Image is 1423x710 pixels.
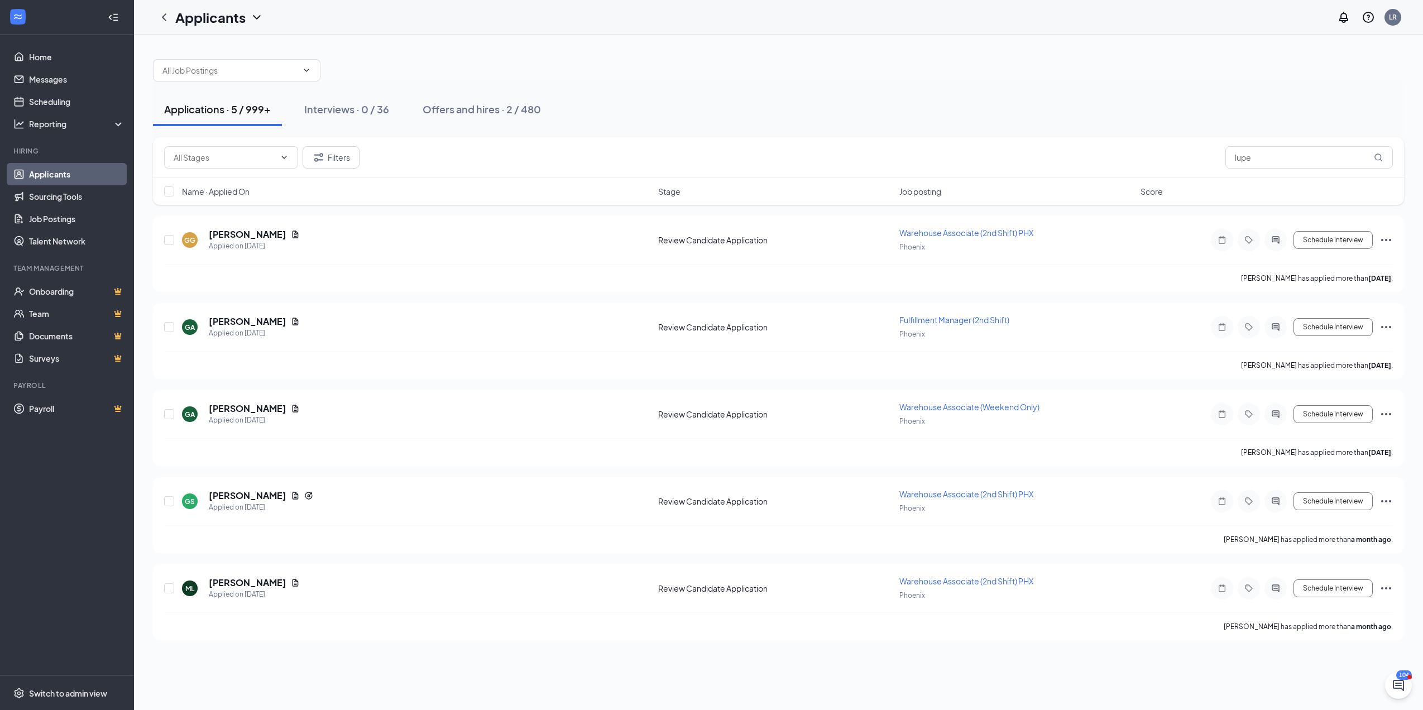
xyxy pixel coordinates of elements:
h5: [PERSON_NAME] [209,577,286,589]
svg: QuestionInfo [1362,11,1375,24]
div: Reporting [29,118,125,129]
svg: Tag [1242,497,1256,506]
a: OnboardingCrown [29,280,124,303]
svg: Tag [1242,236,1256,244]
span: Warehouse Associate (2nd Shift) PHX [899,228,1033,238]
svg: MagnifyingGlass [1374,153,1383,162]
svg: Tag [1242,410,1256,419]
a: Applicants [29,163,124,185]
svg: ActiveChat [1269,410,1282,419]
svg: Filter [312,151,325,164]
svg: Document [291,404,300,413]
div: Hiring [13,146,122,156]
div: GS [185,497,195,506]
p: [PERSON_NAME] has applied more than . [1224,535,1393,544]
div: Applied on [DATE] [209,241,300,252]
svg: Ellipses [1379,407,1393,421]
b: [DATE] [1368,274,1391,282]
span: Phoenix [899,504,925,512]
input: All Stages [174,151,275,164]
svg: Note [1215,410,1229,419]
button: Schedule Interview [1293,405,1373,423]
a: DocumentsCrown [29,325,124,347]
b: a month ago [1351,622,1391,631]
div: Payroll [13,381,122,390]
svg: Document [291,491,300,500]
h5: [PERSON_NAME] [209,228,286,241]
a: Home [29,46,124,68]
h1: Applicants [175,8,246,27]
span: Fulfillment Manager (2nd Shift) [899,315,1009,325]
svg: Reapply [304,491,313,500]
svg: Tag [1242,584,1256,593]
span: Warehouse Associate (2nd Shift) PHX [899,576,1033,586]
div: Applied on [DATE] [209,589,300,600]
a: Messages [29,68,124,90]
svg: Note [1215,584,1229,593]
button: Schedule Interview [1293,318,1373,336]
div: Team Management [13,263,122,273]
svg: ActiveChat [1269,323,1282,332]
div: Offers and hires · 2 / 480 [423,102,541,116]
p: [PERSON_NAME] has applied more than . [1241,274,1393,283]
div: GA [185,323,195,332]
div: Review Candidate Application [658,409,893,420]
div: Applied on [DATE] [209,502,313,513]
span: Stage [658,186,681,197]
a: SurveysCrown [29,347,124,370]
a: Sourcing Tools [29,185,124,208]
button: Schedule Interview [1293,231,1373,249]
svg: Ellipses [1379,320,1393,334]
span: Name · Applied On [182,186,250,197]
svg: ChevronDown [302,66,311,75]
p: [PERSON_NAME] has applied more than . [1224,622,1393,631]
input: All Job Postings [162,64,298,76]
svg: ActiveChat [1269,236,1282,244]
div: Interviews · 0 / 36 [304,102,389,116]
div: Applications · 5 / 999+ [164,102,271,116]
span: Warehouse Associate (2nd Shift) PHX [899,489,1033,499]
button: Filter Filters [303,146,360,169]
p: [PERSON_NAME] has applied more than . [1241,448,1393,457]
span: Job posting [899,186,941,197]
div: Review Candidate Application [658,322,893,333]
h5: [PERSON_NAME] [209,490,286,502]
a: TeamCrown [29,303,124,325]
span: Phoenix [899,330,925,338]
div: GG [184,236,195,245]
span: Phoenix [899,591,925,599]
svg: Analysis [13,118,25,129]
svg: Note [1215,323,1229,332]
b: [DATE] [1368,361,1391,370]
svg: ActiveChat [1269,584,1282,593]
b: [DATE] [1368,448,1391,457]
svg: Ellipses [1379,495,1393,508]
svg: Notifications [1337,11,1350,24]
h5: [PERSON_NAME] [209,402,286,415]
svg: WorkstreamLogo [12,11,23,22]
svg: Document [291,578,300,587]
iframe: Intercom live chat [1385,672,1412,699]
div: GA [185,410,195,419]
div: LR [1389,12,1397,22]
svg: Ellipses [1379,233,1393,247]
span: Phoenix [899,417,925,425]
button: Schedule Interview [1293,492,1373,510]
div: ML [185,584,194,593]
div: Applied on [DATE] [209,328,300,339]
svg: Settings [13,688,25,699]
div: Switch to admin view [29,688,107,699]
span: Warehouse Associate (Weekend Only) [899,402,1039,412]
svg: Document [291,317,300,326]
svg: ChevronDown [250,11,263,24]
a: Job Postings [29,208,124,230]
input: Search in applications [1225,146,1393,169]
svg: ChevronDown [280,153,289,162]
svg: ChevronLeft [157,11,171,24]
div: Review Candidate Application [658,583,893,594]
button: Schedule Interview [1293,579,1373,597]
svg: Collapse [108,12,119,23]
svg: Note [1215,497,1229,506]
svg: Note [1215,236,1229,244]
a: PayrollCrown [29,397,124,420]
